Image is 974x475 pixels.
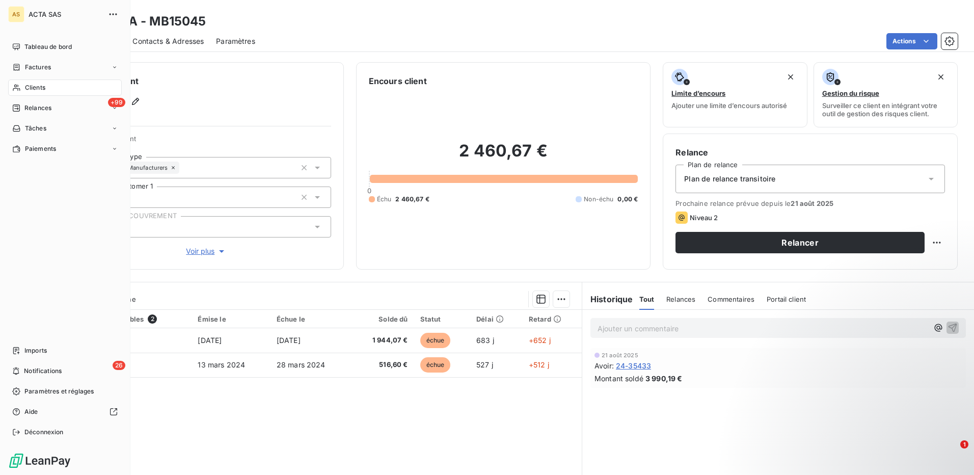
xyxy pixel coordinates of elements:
[8,39,122,55] a: Tableau de bord
[277,315,345,323] div: Échue le
[939,440,964,465] iframe: Intercom live chat
[770,376,974,447] iframe: Intercom notifications message
[8,383,122,400] a: Paramètres et réglages
[690,214,718,222] span: Niveau 2
[616,360,651,371] span: 24-35433
[25,83,45,92] span: Clients
[886,33,937,49] button: Actions
[8,59,122,75] a: Factures
[357,360,408,370] span: 516,60 €
[684,174,775,184] span: Plan de relance transitoire
[25,63,51,72] span: Factures
[80,314,186,324] div: Pièces comptables
[420,333,451,348] span: échue
[476,360,493,369] span: 527 j
[8,6,24,22] div: AS
[132,36,204,46] span: Contacts & Adresses
[357,315,408,323] div: Solde dû
[94,165,168,171] span: Automotive Manufacturers
[675,146,945,159] h6: Relance
[179,163,187,172] input: Ajouter une valeur
[357,335,408,346] span: 1 944,07 €
[594,360,614,371] span: Avoir :
[198,336,222,345] span: [DATE]
[675,232,925,253] button: Relancer
[108,98,125,107] span: +99
[186,246,227,256] span: Voir plus
[369,75,427,87] h6: Encours client
[645,373,683,384] span: 3 990,19 €
[369,141,638,171] h2: 2 460,67 €
[24,387,94,396] span: Paramètres et réglages
[8,404,122,420] a: Aide
[82,246,331,257] button: Voir plus
[90,12,206,31] h3: SODIRA - MB15045
[671,89,725,97] span: Limite d’encours
[529,360,549,369] span: +512 j
[671,101,787,110] span: Ajouter une limite d’encours autorisé
[8,80,122,96] a: Clients
[24,346,47,355] span: Imports
[62,75,331,87] h6: Informations client
[822,101,949,118] span: Surveiller ce client en intégrant votre outil de gestion des risques client.
[584,195,613,204] span: Non-échu
[476,315,517,323] div: Délai
[8,141,122,157] a: Paiements
[529,315,576,323] div: Retard
[529,336,551,345] span: +652 j
[29,10,102,18] span: ACTA SAS
[767,295,806,303] span: Portail client
[24,103,51,113] span: Relances
[617,195,638,204] span: 0,00 €
[791,199,833,207] span: 21 août 2025
[663,62,807,127] button: Limite d’encoursAjouter une limite d’encours autorisé
[420,315,465,323] div: Statut
[594,373,643,384] span: Montant soldé
[216,36,255,46] span: Paramètres
[277,360,326,369] span: 28 mars 2024
[25,144,56,153] span: Paiements
[602,352,638,358] span: 21 août 2025
[25,124,46,133] span: Tâches
[395,195,429,204] span: 2 460,67 €
[8,453,71,469] img: Logo LeanPay
[367,187,371,195] span: 0
[639,295,655,303] span: Tout
[277,336,301,345] span: [DATE]
[24,407,38,416] span: Aide
[666,295,695,303] span: Relances
[198,360,245,369] span: 13 mars 2024
[8,120,122,137] a: Tâches
[82,135,331,149] span: Propriétés Client
[582,293,633,305] h6: Historique
[476,336,494,345] span: 683 j
[24,366,62,376] span: Notifications
[24,428,64,437] span: Déconnexion
[198,315,264,323] div: Émise le
[420,357,451,373] span: échue
[8,100,122,116] a: +99Relances
[8,342,122,359] a: Imports
[708,295,754,303] span: Commentaires
[814,62,958,127] button: Gestion du risqueSurveiller ce client en intégrant votre outil de gestion des risques client.
[675,199,945,207] span: Prochaine relance prévue depuis le
[148,314,157,324] span: 2
[960,440,968,448] span: 1
[377,195,392,204] span: Échu
[113,361,125,370] span: 26
[822,89,879,97] span: Gestion du risque
[24,42,72,51] span: Tableau de bord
